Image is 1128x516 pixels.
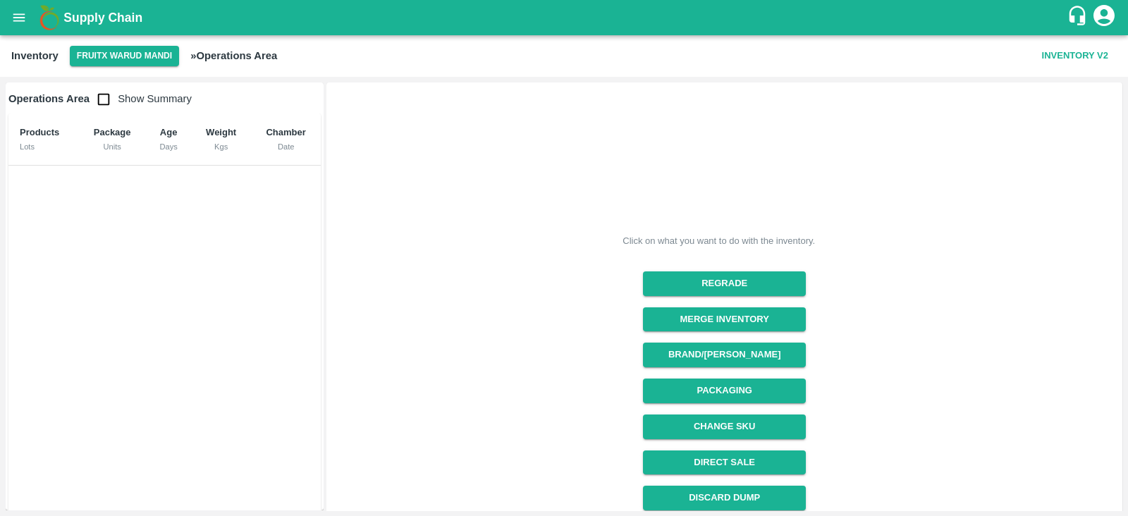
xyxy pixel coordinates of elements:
img: logo [35,4,63,32]
button: Select DC [70,46,179,66]
button: Packaging [643,379,806,403]
button: Direct Sale [643,450,806,475]
button: Merge Inventory [643,307,806,332]
div: customer-support [1067,5,1091,30]
button: open drawer [3,1,35,34]
div: Date [262,140,310,153]
b: Weight [206,127,236,137]
button: Discard Dump [643,486,806,510]
b: Products [20,127,59,137]
b: Age [160,127,178,137]
b: Inventory [11,50,59,61]
b: Operations Area [8,93,90,104]
div: account of current user [1091,3,1117,32]
div: Days [157,140,180,153]
button: Brand/[PERSON_NAME] [643,343,806,367]
div: Lots [20,140,67,153]
button: Inventory V2 [1036,44,1114,68]
div: Units [90,140,134,153]
a: Supply Chain [63,8,1067,27]
b: » Operations Area [190,50,277,61]
b: Supply Chain [63,11,142,25]
button: Change SKU [643,414,806,439]
div: Click on what you want to do with the inventory. [623,234,815,248]
b: Package [94,127,131,137]
div: Kgs [202,140,240,153]
b: Chamber [266,127,305,137]
button: Regrade [643,271,806,296]
span: Show Summary [90,93,192,104]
